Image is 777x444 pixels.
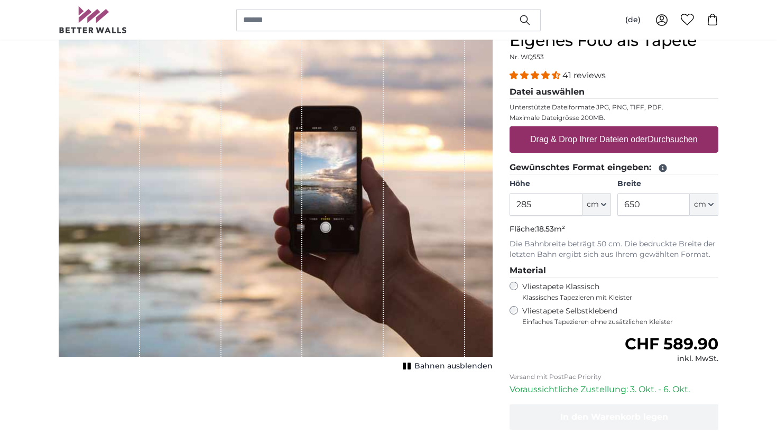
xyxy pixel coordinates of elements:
span: cm [587,199,599,210]
legend: Material [510,264,718,277]
button: Bahnen ausblenden [400,359,493,374]
button: cm [690,193,718,216]
span: 18.53m² [536,224,565,234]
p: Die Bahnbreite beträgt 50 cm. Die bedruckte Breite der letzten Bahn ergibt sich aus Ihrem gewählt... [510,239,718,260]
span: 41 reviews [562,70,606,80]
button: In den Warenkorb legen [510,404,718,430]
p: Voraussichtliche Zustellung: 3. Okt. - 6. Okt. [510,383,718,396]
span: cm [694,199,706,210]
p: Maximale Dateigrösse 200MB. [510,114,718,122]
span: 4.39 stars [510,70,562,80]
p: Versand mit PostPac Priority [510,373,718,381]
u: Durchsuchen [648,135,698,144]
button: cm [582,193,611,216]
button: (de) [617,11,649,30]
label: Breite [617,179,718,189]
div: 1 of 1 [59,31,493,374]
label: Drag & Drop Ihrer Dateien oder [526,129,702,150]
span: Nr. WQ553 [510,53,544,61]
span: Klassisches Tapezieren mit Kleister [522,293,709,302]
img: Betterwalls [59,6,127,33]
span: CHF 589.90 [625,334,718,354]
div: inkl. MwSt. [625,354,718,364]
span: In den Warenkorb legen [560,412,668,422]
label: Vliestapete Klassisch [522,282,709,302]
legend: Gewünschtes Format eingeben: [510,161,718,174]
label: Höhe [510,179,610,189]
span: Bahnen ausblenden [414,361,493,372]
legend: Datei auswählen [510,86,718,99]
h1: Eigenes Foto als Tapete [510,31,718,50]
p: Unterstützte Dateiformate JPG, PNG, TIFF, PDF. [510,103,718,112]
span: Einfaches Tapezieren ohne zusätzlichen Kleister [522,318,718,326]
p: Fläche: [510,224,718,235]
label: Vliestapete Selbstklebend [522,306,718,326]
